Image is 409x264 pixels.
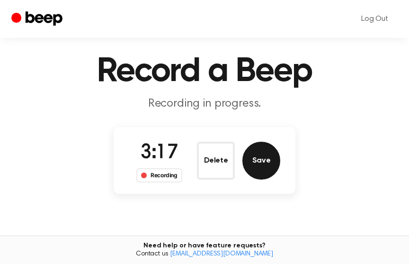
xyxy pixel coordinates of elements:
[11,55,398,89] h1: Record a Beep
[23,96,386,112] p: Recording in progress.
[6,250,403,259] span: Contact us
[140,143,178,163] span: 3:17
[11,10,65,28] a: Beep
[197,142,235,180] button: Delete Audio Record
[242,142,280,180] button: Save Audio Record
[352,8,398,30] a: Log Out
[170,251,273,257] a: [EMAIL_ADDRESS][DOMAIN_NAME]
[136,168,182,182] div: Recording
